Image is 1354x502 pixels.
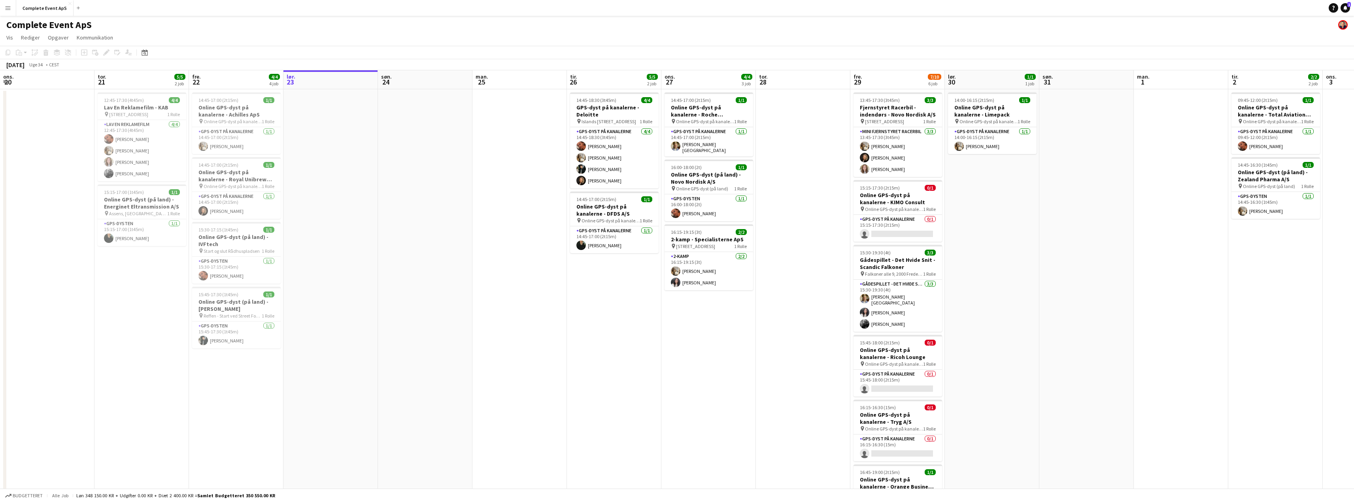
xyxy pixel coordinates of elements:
a: Vis [3,32,16,43]
div: 14:00-16:15 (2t15m)1/1Online GPS-dyst på kanalerne - Limepack Online GPS-dyst på kanalerne1 Rolle... [948,92,1037,154]
span: 1/1 [169,189,180,195]
span: Online GPS-dyst på kanalerne [582,218,640,224]
h3: Online GPS-dyst (på land) - Energinet Eltransmission A/S [98,196,186,210]
span: ons. [3,73,14,80]
app-job-card: 16:15-16:30 (15m)0/1Online GPS-dyst på kanalerne - Tryg A/S Online GPS-dyst på kanalerne1 RolleGP... [854,400,942,461]
span: 0/1 [925,185,936,191]
app-job-card: 12:45-17:30 (4t45m)4/4Lav En Reklamefilm - KAB [STREET_ADDRESS]1 RolleLav En Reklamefilm4/412:45-... [98,92,186,181]
app-job-card: 16:00-18:00 (2t)1/1Online GPS-dyst (på land) - Novo Nordisk A/S Online GPS-dyst (på land)1 RolleG... [665,160,753,221]
app-card-role: GPS-dyst på kanalerne4/414:45-18:30 (3t45m)[PERSON_NAME][PERSON_NAME][PERSON_NAME][PERSON_NAME] [570,127,659,188]
span: [STREET_ADDRESS] [109,111,148,117]
span: Opgaver [48,34,69,41]
span: 23 [285,77,295,86]
span: 1 Rolle [262,248,274,254]
span: 3/3 [925,97,936,103]
app-card-role: GPS-dysten1/114:45-16:30 (1t45m)[PERSON_NAME] [1231,192,1320,219]
span: Vis [6,34,13,41]
span: 16:15-19:15 (3t) [671,229,702,235]
span: tor. [759,73,768,80]
span: Online GPS-dyst (på land) [676,186,728,192]
span: 12:45-17:30 (4t45m) [104,97,144,103]
span: Budgetteret [13,493,43,498]
span: 31 [1041,77,1053,86]
span: 3 [1325,77,1337,86]
span: Uge 34 [26,62,46,68]
h3: Online GPS-dyst på kanalerne - Roche Diagnostics [665,104,753,118]
app-job-card: 15:30-19:30 (4t)3/3Gådespillet - Det Hvide Snit - Scandic Falkoner Falkoner alle 9, 2000 Frederik... [854,245,942,332]
span: ons. [665,73,675,80]
h3: Online GPS-dyst på kanalerne - Total Aviation Ltd A/S [1231,104,1320,118]
app-job-card: 14:45-17:00 (2t15m)1/1Online GPS-dyst på kanalerne - DFDS A/S Online GPS-dyst på kanalerne1 Rolle... [570,192,659,253]
span: 1/1 [1019,97,1030,103]
span: 29 [852,77,862,86]
span: Online GPS-dyst (på land) [1243,183,1295,189]
div: 2 job [647,81,657,86]
span: Online GPS-dyst på kanalerne [204,183,262,189]
app-job-card: 15:45-18:00 (2t15m)0/1Online GPS-dyst på kanalerne - Ricoh Lounge Online GPS-dyst på kanalerne1 R... [854,335,942,397]
span: søn. [1042,73,1053,80]
h3: Online GPS-dyst (på land) - Novo Nordisk A/S [665,171,753,185]
span: 1/1 [263,227,274,233]
span: Islands [STREET_ADDRESS] [582,118,636,124]
span: 5/5 [174,74,185,80]
app-job-card: 15:15-17:30 (2t15m)0/1Online GPS-dyst på kanalerne - KIMO Consult Online GPS-dyst på kanalerne1 R... [854,180,942,242]
h3: Lav En Reklamefilm - KAB [98,104,186,111]
span: tir. [570,73,577,80]
span: 15:30-19:30 (4t) [860,250,891,256]
span: 1 Rolle [923,361,936,367]
span: 14:45-18:30 (3t45m) [576,97,616,103]
span: 1 [1136,77,1150,86]
span: 14:45-17:00 (2t15m) [198,162,238,168]
span: Online GPS-dyst på kanalerne [865,206,923,212]
span: 24 [380,77,392,86]
div: 14:45-18:30 (3t45m)4/4GPS-dyst på kanalerne - Deloitte Islands [STREET_ADDRESS]1 RolleGPS-dyst på... [570,92,659,188]
h3: Online GPS-dyst på kanalerne - Achilles ApS [192,104,281,118]
span: 1/1 [736,164,747,170]
app-user-avatar: Christian Brøckner [1338,20,1348,30]
span: 1 Rolle [262,313,274,319]
span: 15:15-17:00 (1t45m) [104,189,144,195]
span: Online GPS-dyst på kanalerne [959,118,1018,124]
app-card-role: Mini Fjernstyret Racerbil3/313:45-17:30 (3t45m)[PERSON_NAME][PERSON_NAME][PERSON_NAME] [854,127,942,177]
app-card-role: GPS-dyst på kanalerne1/114:45-17:00 (2t15m)[PERSON_NAME][GEOGRAPHIC_DATA] [665,127,753,156]
span: Online GPS-dyst på kanalerne [865,426,923,432]
span: 7/10 [928,74,941,80]
div: 4 job [269,81,279,86]
app-card-role: GPS-dyst på kanalerne1/109:45-12:00 (2t15m)[PERSON_NAME] [1231,127,1320,154]
span: 20 [2,77,14,86]
h3: Online GPS-dyst på kanalerne - Ricoh Lounge [854,346,942,361]
span: 1 Rolle [262,183,274,189]
div: 14:45-17:00 (2t15m)1/1Online GPS-dyst på kanalerne - Roche Diagnostics Online GPS-dyst på kanaler... [665,92,753,156]
h3: Gådespillet - Det Hvide Snit - Scandic Falkoner [854,256,942,271]
app-card-role: GPS-dysten1/115:15-17:00 (1t45m)[PERSON_NAME] [98,219,186,246]
span: Samlet budgetteret 350 550.00 KR [197,493,275,498]
div: 16:15-19:15 (3t)2/22-kamp - Specialisterne ApS [STREET_ADDRESS]1 Rolle2-kamp2/216:15-19:15 (3t)[P... [665,224,753,290]
span: 16:00-18:00 (2t) [671,164,702,170]
span: fre. [192,73,201,80]
app-job-card: 14:45-17:00 (2t15m)1/1Online GPS-dyst på kanalerne - Royal Unibrew A/S Online GPS-dyst på kanaler... [192,157,281,219]
button: Budgetteret [4,491,44,500]
div: 15:30-17:15 (1t45m)1/1Online GPS-dyst (på land) - IVFtech Start og slut Rådhuspladsen1 RolleGPS-d... [192,222,281,284]
h1: Complete Event ApS [6,19,92,31]
span: Alle job [51,493,70,498]
span: 14:45-17:00 (2t15m) [671,97,711,103]
span: 1 Rolle [640,218,652,224]
span: 14:45-16:30 (1t45m) [1238,162,1278,168]
span: [STREET_ADDRESS] [676,243,715,249]
span: 28 [758,77,768,86]
app-card-role: GPS-dyst på kanalerne0/115:45-18:00 (2t15m) [854,370,942,397]
h3: Online GPS-dyst på kanalerne - KIMO Consult [854,192,942,206]
span: Kommunikation [77,34,113,41]
span: 22 [191,77,201,86]
a: Kommunikation [74,32,116,43]
span: 1/1 [925,469,936,475]
span: 15:45-18:00 (2t15m) [860,340,900,346]
span: 1 Rolle [1018,118,1030,124]
app-card-role: GPS-dysten1/116:00-18:00 (2t)[PERSON_NAME] [665,194,753,221]
div: CEST [49,62,59,68]
app-card-role: GPS-dyst på kanalerne0/115:15-17:30 (2t15m) [854,215,942,242]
